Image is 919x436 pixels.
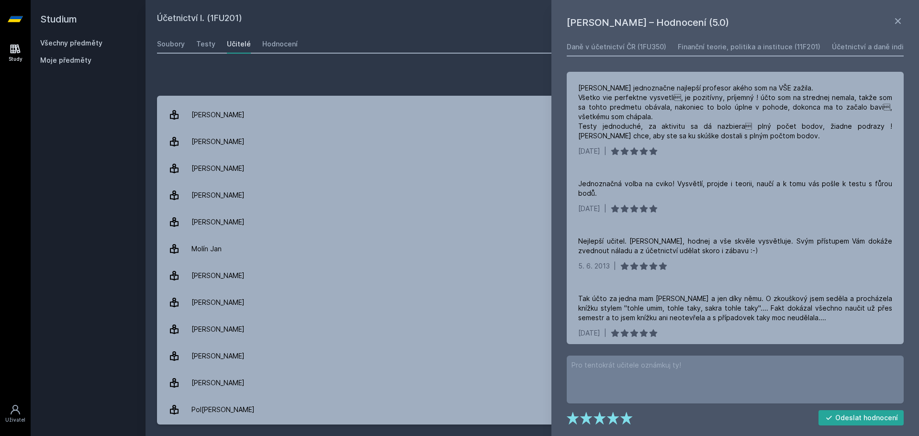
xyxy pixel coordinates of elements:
div: Pol[PERSON_NAME] [191,400,255,419]
a: [PERSON_NAME] 2 hodnocení 4.0 [157,182,908,209]
div: [PERSON_NAME] [191,347,245,366]
div: Study [9,56,22,63]
a: Soubory [157,34,185,54]
a: [PERSON_NAME] 4 hodnocení 3.8 [157,316,908,343]
div: | [604,146,606,156]
div: [PERSON_NAME] [191,132,245,151]
a: [PERSON_NAME] 2 hodnocení 4.5 [157,128,908,155]
div: [DATE] [578,328,600,338]
div: [PERSON_NAME] [191,373,245,392]
div: [PERSON_NAME] [191,266,245,285]
div: 5. 6. 2013 [578,261,610,271]
a: Molín Jan 11 hodnocení 5.0 [157,235,908,262]
div: Jednoznačná volba na cviko! Vysvětlí, projde i teorii, naučí a k tomu vás pošle k testu s fůrou b... [578,179,892,198]
a: Testy [196,34,215,54]
div: [PERSON_NAME] [191,105,245,124]
div: [PERSON_NAME] [191,212,245,232]
a: [PERSON_NAME] 35 hodnocení 4.7 [157,369,908,396]
div: Molín Jan [191,239,222,258]
div: Učitelé [227,39,251,49]
div: [PERSON_NAME] jednoznačne najlepší profesor akého som na VŠE zažila. Všetko vie perfektne vysvetl... [578,83,892,141]
a: Všechny předměty [40,39,102,47]
div: Nejlepší učitel. [PERSON_NAME], hodnej a vše skvěle vysvětluje. Svým přístupem Vám dokáže zvednou... [578,236,892,256]
div: [PERSON_NAME] [191,159,245,178]
div: | [604,204,606,213]
div: | [614,261,616,271]
div: Testy [196,39,215,49]
a: [PERSON_NAME] 4 hodnocení 3.0 [157,343,908,369]
div: [DATE] [578,204,600,213]
div: Hodnocení [262,39,298,49]
a: Pol[PERSON_NAME] 1 hodnocení 3.0 [157,396,908,423]
div: Soubory [157,39,185,49]
a: [PERSON_NAME] 1 hodnocení 5.0 [157,155,908,182]
a: [PERSON_NAME] 4 hodnocení 3.8 [157,289,908,316]
div: Uživatel [5,416,25,424]
div: | [604,328,606,338]
span: Moje předměty [40,56,91,65]
h2: Účetnictví I. (1FU201) [157,11,800,27]
div: [PERSON_NAME] [191,293,245,312]
div: [PERSON_NAME] [191,320,245,339]
div: [DATE] [578,146,600,156]
a: Hodnocení [262,34,298,54]
a: [PERSON_NAME] 2 hodnocení 5.0 [157,262,908,289]
a: Study [2,38,29,67]
a: Uživatel [2,399,29,428]
a: [PERSON_NAME] 3 hodnocení 5.0 [157,209,908,235]
a: Učitelé [227,34,251,54]
div: Tak účto za jedna mam [PERSON_NAME] a jen díky němu. O zkouškový jsem seděla a procházela knížku ... [578,294,892,323]
a: [PERSON_NAME] 5 hodnocení 3.2 [157,101,908,128]
div: [PERSON_NAME] [191,186,245,205]
button: Odeslat hodnocení [818,410,904,425]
